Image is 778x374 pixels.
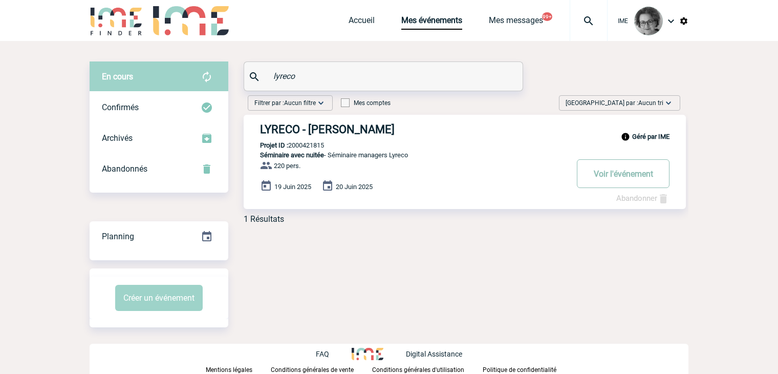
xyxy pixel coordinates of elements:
span: Confirmés [102,102,139,112]
div: Retrouvez ici tous vos évènements avant confirmation [90,61,228,92]
span: 20 Juin 2025 [336,183,373,191]
span: Aucun tri [638,99,663,107]
a: Abandonner [616,194,669,203]
button: Voir l'événement [577,159,669,188]
input: Rechercher un événement par son nom [271,69,499,84]
span: 220 pers. [274,162,300,170]
a: Conditions générales de vente [271,364,372,374]
a: Politique de confidentialité [483,364,573,374]
a: Planning [90,221,228,251]
a: Mes événements [401,15,462,30]
a: LYRECO - [PERSON_NAME] [244,123,686,136]
img: baseline_expand_more_white_24dp-b.png [663,98,674,108]
span: Filtrer par : [254,98,316,108]
img: http://www.idealmeetingsevents.fr/ [352,348,383,360]
span: Abandonnés [102,164,147,174]
p: Mentions légales [206,366,252,373]
div: Retrouvez ici tous les événements que vous avez décidé d'archiver [90,123,228,154]
span: En cours [102,72,133,81]
p: Digital Assistance [406,350,462,358]
button: Créer un événement [115,285,203,311]
div: Retrouvez ici tous vos événements organisés par date et état d'avancement [90,221,228,252]
p: 2000421815 [244,141,324,149]
b: Projet ID : [260,141,288,149]
img: 101028-0.jpg [634,7,663,35]
div: 1 Résultats [244,214,284,224]
a: Conditions générales d'utilisation [372,364,483,374]
span: Archivés [102,133,133,143]
span: Aucun filtre [284,99,316,107]
p: Conditions générales de vente [271,366,354,373]
h3: LYRECO - [PERSON_NAME] [260,123,567,136]
span: IME [618,17,628,25]
a: FAQ [316,348,352,358]
a: Mentions légales [206,364,271,374]
span: [GEOGRAPHIC_DATA] par : [566,98,663,108]
a: Accueil [349,15,375,30]
a: Mes messages [489,15,543,30]
img: info_black_24dp.svg [621,132,630,141]
p: - Séminaire managers Lyreco [244,151,567,159]
label: Mes comptes [341,99,391,107]
span: 19 Juin 2025 [274,183,311,191]
img: baseline_expand_more_white_24dp-b.png [316,98,326,108]
div: Retrouvez ici tous vos événements annulés [90,154,228,184]
p: FAQ [316,350,329,358]
p: Politique de confidentialité [483,366,556,373]
img: IME-Finder [90,6,143,35]
button: 99+ [542,12,552,21]
span: Planning [102,232,134,241]
p: Conditions générales d'utilisation [372,366,464,373]
span: Séminaire avec nuitée [260,151,324,159]
b: Géré par IME [632,133,669,140]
